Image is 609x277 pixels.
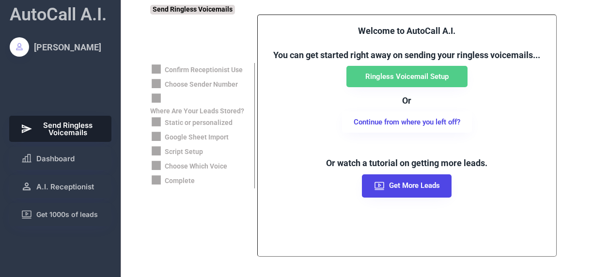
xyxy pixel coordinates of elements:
[150,5,235,15] div: Send Ringless Voicemails
[402,95,411,106] font: Or
[362,174,452,198] button: Get More Leads
[165,65,243,75] div: Confirm Receptionist Use
[165,118,233,128] div: Static or personalized
[326,158,487,168] font: Or watch a tutorial on getting more leads.
[165,80,238,90] div: Choose Sender Number
[346,66,468,87] button: Ringless Voicemail Setup
[36,183,94,190] span: A.I. Receptionist
[165,133,229,142] div: Google Sheet Import
[34,41,101,53] div: [PERSON_NAME]
[389,182,440,189] span: Get More Leads
[10,2,107,27] div: AutoCall A.I.
[273,26,540,60] font: Welcome to AutoCall A.I. You can get started right away on sending your ringless voicemails...
[9,203,112,226] button: Get 1000s of leads
[165,147,203,157] div: Script Setup
[36,155,75,162] span: Dashboard
[9,116,112,142] button: Send Ringless Voicemails
[342,111,472,133] button: Continue from where you left off?
[150,107,244,116] div: Where Are Your Leads Stored?
[9,175,112,198] button: A.I. Receptionist
[36,211,98,218] span: Get 1000s of leads
[165,162,227,171] div: Choose Which Voice
[36,122,100,136] span: Send Ringless Voicemails
[9,147,112,170] button: Dashboard
[165,176,195,186] div: Complete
